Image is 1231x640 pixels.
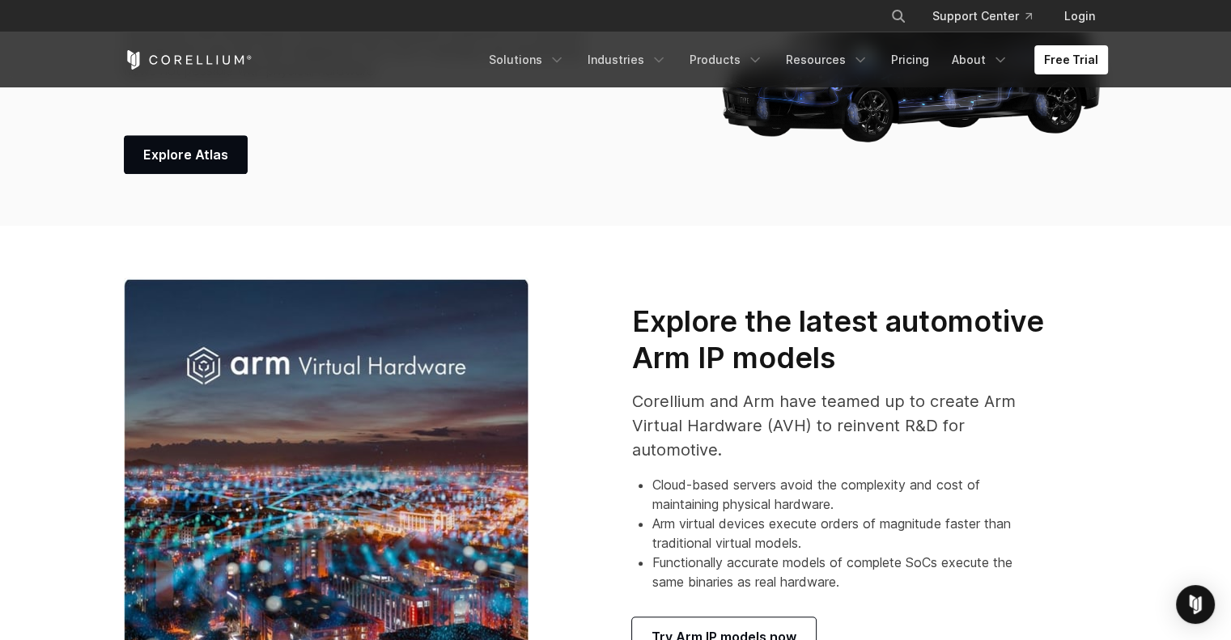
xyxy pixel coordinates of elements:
[143,145,228,164] span: Explore Atlas
[652,475,1046,514] li: Cloud-based servers avoid the complexity and cost of maintaining physical hardware.
[942,45,1018,74] a: About
[871,2,1108,31] div: Navigation Menu
[652,514,1046,553] li: Arm virtual devices execute orders of magnitude faster than traditional virtual models.
[578,45,677,74] a: Industries
[632,392,1016,460] span: Corellium and Arm have teamed up to create Arm Virtual Hardware (AVH) to reinvent R&D for automot...
[479,45,575,74] a: Solutions
[652,553,1046,591] li: Functionally accurate models of complete SoCs execute the same binaries as real hardware.
[632,303,1046,376] h3: Explore the latest automotive Arm IP models
[124,135,248,174] a: Explore Atlas
[680,45,773,74] a: Products
[919,2,1045,31] a: Support Center
[1034,45,1108,74] a: Free Trial
[124,50,253,70] a: Corellium Home
[479,45,1108,74] div: Navigation Menu
[1176,585,1215,624] div: Open Intercom Messenger
[1051,2,1108,31] a: Login
[776,45,878,74] a: Resources
[884,2,913,31] button: Search
[881,45,939,74] a: Pricing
